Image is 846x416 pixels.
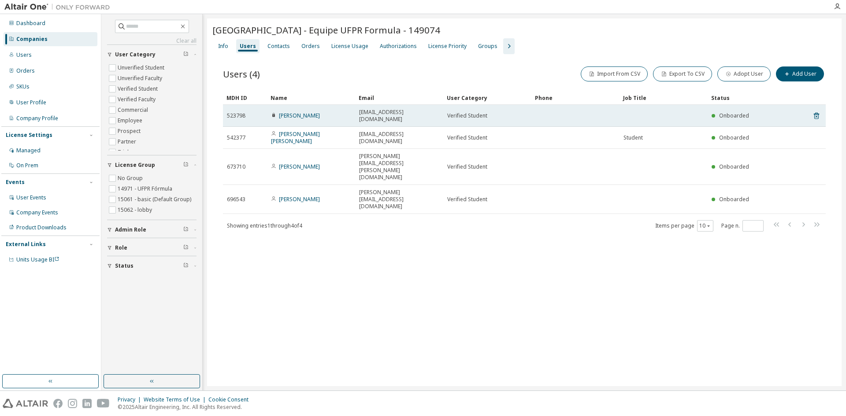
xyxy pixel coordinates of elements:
div: Status [711,91,773,105]
img: altair_logo.svg [3,399,48,408]
label: Unverified Student [118,63,166,73]
div: Company Events [16,209,58,216]
label: No Group [118,173,145,184]
label: Verified Faculty [118,94,157,105]
img: linkedin.svg [82,399,92,408]
a: Clear all [107,37,197,44]
div: User Events [16,194,46,201]
span: Clear filter [183,51,189,58]
a: [PERSON_NAME] [279,195,320,203]
span: 542377 [227,134,245,141]
div: Managed [16,147,41,154]
p: © 2025 Altair Engineering, Inc. All Rights Reserved. [118,403,254,411]
span: 673710 [227,163,245,170]
div: License Usage [331,43,368,50]
div: User Category [447,91,528,105]
button: Add User [776,66,824,81]
label: Verified Student [118,84,160,94]
button: 10 [699,222,711,229]
button: Adopt User [717,66,771,81]
div: Authorizations [380,43,417,50]
span: Clear filter [183,262,189,269]
label: Trial [118,147,130,158]
div: Events [6,179,25,186]
div: Job Title [623,91,704,105]
button: User Category [107,45,197,64]
span: Role [115,244,127,251]
span: [EMAIL_ADDRESS][DOMAIN_NAME] [359,131,439,145]
span: Clear filter [183,226,189,233]
span: Users (4) [223,68,260,80]
div: Info [218,43,228,50]
span: Verified Student [447,163,487,170]
span: Page n. [721,220,764,232]
label: Partner [118,136,138,147]
label: Commercial [118,105,150,115]
div: Name [271,91,352,105]
span: User Category [115,51,156,58]
div: Cookie Consent [208,396,254,403]
label: Employee [118,115,144,126]
button: License Group [107,155,197,175]
div: External Links [6,241,46,248]
div: On Prem [16,162,38,169]
button: Status [107,256,197,276]
img: Altair One [4,3,115,11]
div: Phone [535,91,616,105]
span: Verified Student [447,134,487,141]
span: Student [623,134,643,141]
div: Privacy [118,396,144,403]
button: Role [107,238,197,258]
div: Companies [16,36,48,43]
a: [PERSON_NAME] [279,163,320,170]
span: Items per page [655,220,713,232]
div: User Profile [16,99,46,106]
label: Prospect [118,126,142,136]
span: Status [115,262,134,269]
span: Onboarded [719,163,749,170]
div: Groups [478,43,497,50]
div: Users [16,52,32,59]
label: Unverified Faculty [118,73,164,84]
span: 696543 [227,196,245,203]
a: [PERSON_NAME] [279,112,320,119]
div: Dashboard [16,20,45,27]
div: Orders [301,43,320,50]
span: Showing entries 1 through 4 of 4 [227,222,302,229]
div: Company Profile [16,115,58,122]
div: Product Downloads [16,224,67,231]
img: instagram.svg [68,399,77,408]
div: Orders [16,67,35,74]
div: Email [359,91,440,105]
img: facebook.svg [53,399,63,408]
button: Import From CSV [581,66,648,81]
span: Verified Student [447,112,487,119]
img: youtube.svg [97,399,110,408]
a: [PERSON_NAME] [PERSON_NAME] [271,130,320,145]
div: License Settings [6,132,52,139]
span: Onboarded [719,195,749,203]
span: Onboarded [719,112,749,119]
div: License Priority [428,43,467,50]
button: Admin Role [107,220,197,239]
span: [PERSON_NAME][EMAIL_ADDRESS][PERSON_NAME][DOMAIN_NAME] [359,153,439,181]
span: [EMAIL_ADDRESS][DOMAIN_NAME] [359,109,439,123]
span: Verified Student [447,196,487,203]
div: Contacts [267,43,290,50]
span: Clear filter [183,162,189,169]
div: Users [240,43,256,50]
label: 15062 - lobby [118,205,154,215]
div: SKUs [16,83,30,90]
div: Website Terms of Use [144,396,208,403]
span: 523798 [227,112,245,119]
span: [GEOGRAPHIC_DATA] - Equipe UFPR Formula - 149074 [212,24,440,36]
button: Export To CSV [653,66,712,81]
span: [PERSON_NAME][EMAIL_ADDRESS][DOMAIN_NAME] [359,189,439,210]
label: 15061 - basic (Default Group) [118,194,193,205]
span: Clear filter [183,244,189,251]
label: 14971 - UFPR Fórmula [118,184,174,194]
div: MDH ID [226,91,263,105]
span: Admin Role [115,226,146,233]
span: Onboarded [719,134,749,141]
span: Units Usage BI [16,256,59,263]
